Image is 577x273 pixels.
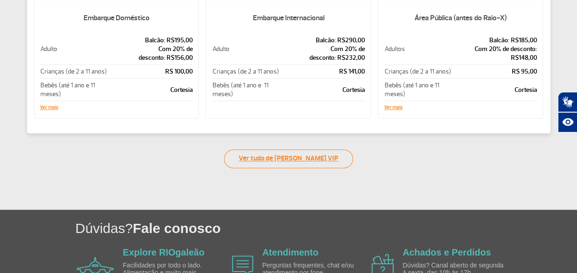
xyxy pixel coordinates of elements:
a: Atendimento [262,247,318,257]
p: Bebês (até 1 ano e 11 meses) [384,81,453,98]
p: Adultos [384,45,453,53]
div: Plugin de acessibilidade da Hand Talk. [558,92,577,132]
p: Adulto [40,45,108,53]
p: R$ 141,00 [280,67,364,76]
p: Balcão: R$185,00 [454,36,537,45]
p: Balcão: R$290,00 [280,36,364,45]
h5: Área Pública (antes do Raio-X) [384,6,537,30]
p: Com 20% de desconto: R$232,00 [280,45,364,62]
button: Ver mais [40,105,58,110]
p: Cortesia [280,85,364,94]
h5: Embarque Doméstico [40,6,193,30]
p: Bebês (até 1 ano e 11 meses) [212,81,279,98]
p: Cortesia [109,85,193,94]
span: Fale conosco [133,221,221,236]
p: Crianças (de 2 a 11 anos) [212,67,279,76]
a: Explore RIOgaleão [123,247,205,257]
a: Achados e Perdidos [403,247,491,257]
p: Balcão: R$195,00 [109,36,193,45]
p: Crianças (de 2 a 11 anos) [384,67,453,76]
h5: Embarque Internacional [212,6,365,30]
p: Cortesia [454,85,537,94]
h1: Dúvidas? [75,219,577,238]
p: Adulto [212,45,279,53]
button: Abrir recursos assistivos. [558,112,577,132]
p: Com 20% de desconto: R$148,00 [454,45,537,62]
p: R$ 95,00 [454,67,537,76]
p: Com 20% de desconto: R$156,00 [109,45,193,62]
p: R$ 100,00 [109,67,193,76]
button: Ver mais [384,105,402,110]
p: Bebês (até 1 ano e 11 meses) [40,81,108,98]
p: Crianças (de 2 a 11 anos) [40,67,108,76]
a: Ver tudo de [PERSON_NAME] VIP [224,149,353,168]
button: Abrir tradutor de língua de sinais. [558,92,577,112]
